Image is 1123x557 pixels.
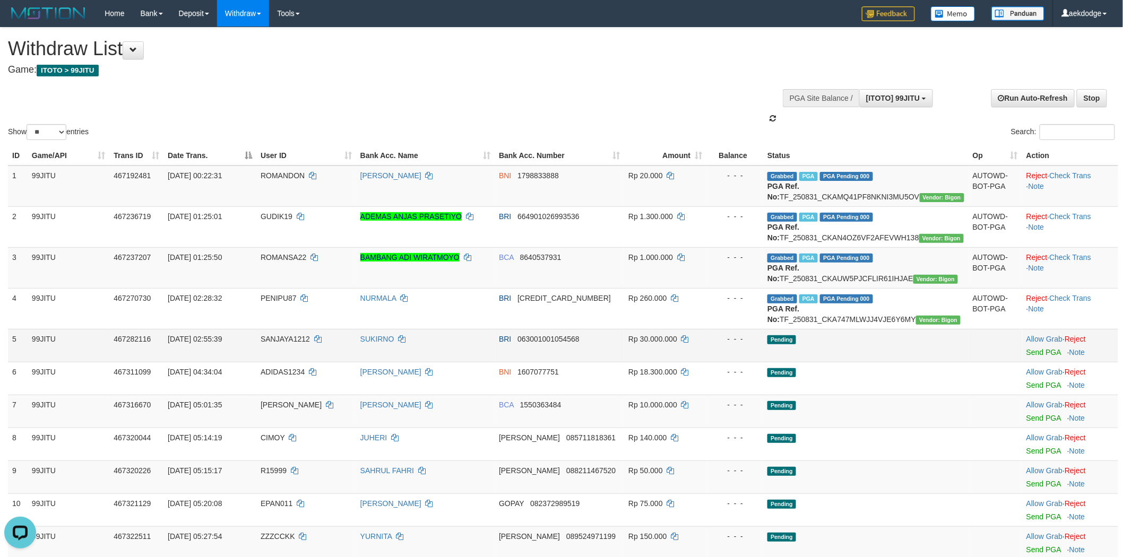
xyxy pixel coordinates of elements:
td: · · [1022,288,1118,329]
span: Pending [767,368,796,377]
span: ITOTO > 99JITU [37,65,99,76]
a: [PERSON_NAME] [360,171,421,180]
span: BRI [499,212,511,221]
span: Rp 150.000 [628,532,667,541]
span: [ITOTO] 99JITU [866,94,920,102]
span: Vendor URL: https://checkout31.1velocity.biz [916,316,961,325]
th: Bank Acc. Name: activate to sort column ascending [356,146,495,166]
td: · [1022,493,1118,526]
td: · · [1022,166,1118,207]
a: Send PGA [1026,447,1061,455]
a: Send PGA [1026,545,1061,554]
th: Status [763,146,969,166]
b: PGA Ref. No: [767,264,799,283]
a: Note [1069,512,1085,521]
td: 99JITU [28,206,109,247]
div: - - - [711,531,759,542]
label: Show entries [8,124,89,140]
span: BRI [499,294,511,302]
b: PGA Ref. No: [767,182,799,201]
span: · [1026,433,1065,442]
a: Reject [1065,499,1086,508]
span: Copy 1798833888 to clipboard [517,171,559,180]
a: Check Trans [1050,294,1092,302]
td: TF_250831_CKA747MLWJJ4VJE6Y6MY [763,288,969,329]
span: [PERSON_NAME] [499,466,560,475]
span: Pending [767,533,796,542]
input: Search: [1040,124,1115,140]
a: Allow Grab [1026,433,1062,442]
td: · [1022,329,1118,362]
a: Note [1069,480,1085,488]
span: Rp 140.000 [628,433,667,442]
a: Send PGA [1026,348,1061,356]
a: Allow Grab [1026,368,1062,376]
a: Reject [1065,368,1086,376]
a: JUHERI [360,433,387,442]
td: AUTOWD-BOT-PGA [969,288,1022,329]
span: 467192481 [114,171,151,180]
span: [DATE] 02:28:32 [168,294,222,302]
span: ROMANSA22 [261,253,306,262]
b: PGA Ref. No: [767,304,799,324]
span: Rp 75.000 [628,499,663,508]
a: Send PGA [1026,381,1061,389]
span: 467282116 [114,335,151,343]
a: Note [1069,447,1085,455]
span: Marked by aekgtr [799,294,818,303]
span: 467320044 [114,433,151,442]
a: [PERSON_NAME] [360,499,421,508]
img: Button%20Memo.svg [931,6,975,21]
span: BNI [499,368,511,376]
div: PGA Site Balance / [783,89,859,107]
th: Trans ID: activate to sort column ascending [109,146,163,166]
img: MOTION_logo.png [8,5,89,21]
span: [DATE] 05:20:08 [168,499,222,508]
button: Open LiveChat chat widget [4,4,36,36]
th: Bank Acc. Number: activate to sort column ascending [495,146,624,166]
span: [DATE] 05:15:17 [168,466,222,475]
td: 5 [8,329,28,362]
td: · [1022,428,1118,460]
span: Grabbed [767,213,797,222]
span: Marked by aekgtr [799,213,818,222]
td: 99JITU [28,288,109,329]
span: BCA [499,253,514,262]
span: · [1026,466,1065,475]
span: Copy 109901069738507 to clipboard [517,294,611,302]
div: - - - [711,170,759,181]
span: 467311099 [114,368,151,376]
td: 99JITU [28,460,109,493]
th: ID [8,146,28,166]
a: Reject [1026,253,1048,262]
td: 99JITU [28,166,109,207]
span: Pending [767,434,796,443]
h1: Withdraw List [8,38,738,59]
div: - - - [711,211,759,222]
span: Vendor URL: https://checkout31.1velocity.biz [919,234,964,243]
span: SANJAYA1212 [261,335,310,343]
a: Reject [1065,335,1086,343]
span: 467270730 [114,294,151,302]
span: [DATE] 02:55:39 [168,335,222,343]
th: User ID: activate to sort column ascending [256,146,356,166]
td: 8 [8,428,28,460]
td: 99JITU [28,428,109,460]
div: - - - [711,498,759,509]
a: Send PGA [1026,414,1061,422]
span: 467320226 [114,466,151,475]
div: - - - [711,465,759,476]
a: Reject [1026,294,1048,302]
a: [PERSON_NAME] [360,401,421,409]
button: [ITOTO] 99JITU [859,89,933,107]
td: 10 [8,493,28,526]
span: Marked by aektoyota [799,172,818,181]
span: PGA Pending [820,172,873,181]
span: R15999 [261,466,287,475]
span: EPAN011 [261,499,292,508]
span: Copy 088211467520 to clipboard [566,466,616,475]
a: Reject [1065,532,1086,541]
h4: Game: [8,65,738,75]
a: SAHRUL FAHRI [360,466,414,475]
span: Pending [767,500,796,509]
